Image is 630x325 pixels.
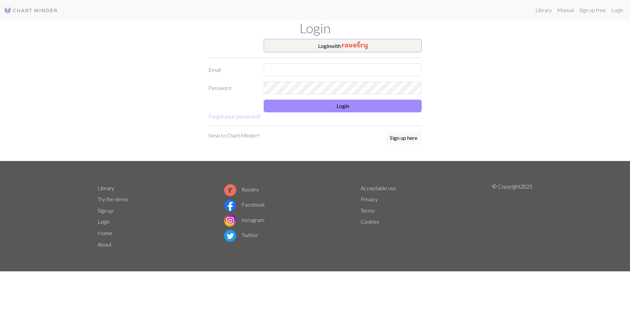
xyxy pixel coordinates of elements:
[98,207,113,214] a: Sign up
[361,218,379,225] a: Cookies
[264,39,422,52] button: Loginwith
[208,113,261,119] a: Forgot your password?
[98,230,112,236] a: Home
[609,3,626,17] a: Login
[361,196,378,202] a: Privacy
[577,3,609,17] a: Sign up free
[555,3,577,17] a: Manual
[224,199,236,211] img: Facebook logo
[94,20,536,36] h1: Login
[224,215,236,227] img: Instagram logo
[224,230,236,242] img: Twitter logo
[264,100,422,112] button: Login
[385,131,422,145] a: Sign up here
[224,232,258,238] a: Twitter
[98,241,112,248] a: About
[98,196,128,202] a: Try the demo
[342,41,368,49] img: Ravelry
[98,218,110,225] a: Login
[385,131,422,144] button: Sign up here
[208,131,260,140] p: New to Chart Minder?
[224,217,264,223] a: Instagram
[361,185,396,191] a: Acceptable use
[98,185,114,191] a: Library
[224,186,259,193] a: Ravelry
[4,6,58,14] img: Logo
[492,182,532,250] p: © Copyright 2025
[533,3,555,17] a: Library
[224,184,236,196] img: Ravelry logo
[204,63,260,76] label: Email
[361,207,375,214] a: Terms
[204,82,260,94] label: Password
[224,201,265,208] a: Facebook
